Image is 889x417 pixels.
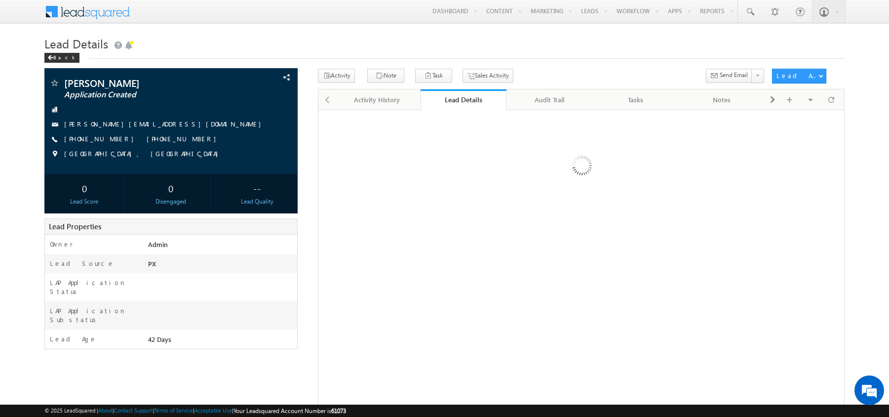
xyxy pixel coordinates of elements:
div: 0 [133,179,208,197]
a: Tasks [593,89,679,110]
label: Lead Source [50,259,115,268]
div: 42 Days [146,334,297,348]
div: Notes [687,94,757,106]
div: Lead Score [47,197,121,206]
div: Tasks [601,94,670,106]
label: Owner [50,240,73,249]
span: © 2025 LeadSquared | | | | | [44,406,346,416]
button: Task [415,69,452,83]
button: Lead Actions [772,69,826,83]
div: Audit Trail [514,94,584,106]
a: Acceptable Use [194,407,232,414]
div: Activity History [342,94,412,106]
span: [GEOGRAPHIC_DATA], [GEOGRAPHIC_DATA] [64,149,223,159]
span: [PERSON_NAME] [64,78,222,88]
a: Back [44,52,84,61]
span: Lead Properties [49,221,101,231]
button: Send Email [706,69,752,83]
a: Audit Trail [506,89,593,110]
button: Activity [318,69,355,83]
label: LAP Application Status [50,278,136,296]
div: PX [146,259,297,273]
a: [PERSON_NAME][EMAIL_ADDRESS][DOMAIN_NAME] [64,120,266,128]
div: Lead Details [428,95,500,104]
button: Note [367,69,404,83]
span: Application Created [64,90,222,100]
span: Send Email [720,71,748,80]
span: Your Leadsquared Account Number is [233,407,346,415]
div: Lead Actions [776,71,818,80]
div: Lead Quality [220,197,295,206]
div: Disengaged [133,197,208,206]
a: Contact Support [114,407,153,414]
span: Admin [148,240,168,249]
div: -- [220,179,295,197]
label: LAP Application Substatus [50,306,136,324]
div: Back [44,53,79,63]
label: Lead Age [50,334,97,343]
img: Loading... [530,116,632,218]
a: Notes [679,89,766,110]
button: Sales Activity [463,69,513,83]
span: Lead Details [44,36,108,51]
div: 0 [47,179,121,197]
a: Lead Details [421,89,507,110]
a: About [98,407,113,414]
span: [PHONE_NUMBER] [PHONE_NUMBER] [64,134,221,144]
span: 61073 [331,407,346,415]
a: Activity History [334,89,421,110]
a: Terms of Service [155,407,193,414]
